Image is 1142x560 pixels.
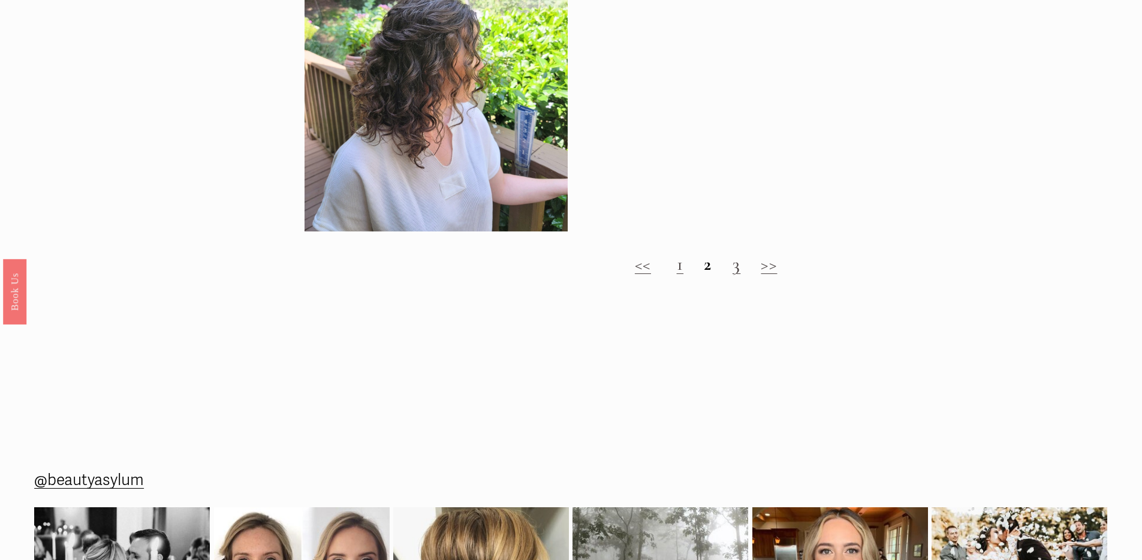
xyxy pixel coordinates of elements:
a: << [635,253,651,275]
a: >> [761,253,777,275]
a: 1 [677,253,684,275]
a: 3 [733,253,741,275]
a: @beautyasylum [34,466,144,495]
a: Book Us [3,259,26,324]
strong: 2 [704,253,712,275]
